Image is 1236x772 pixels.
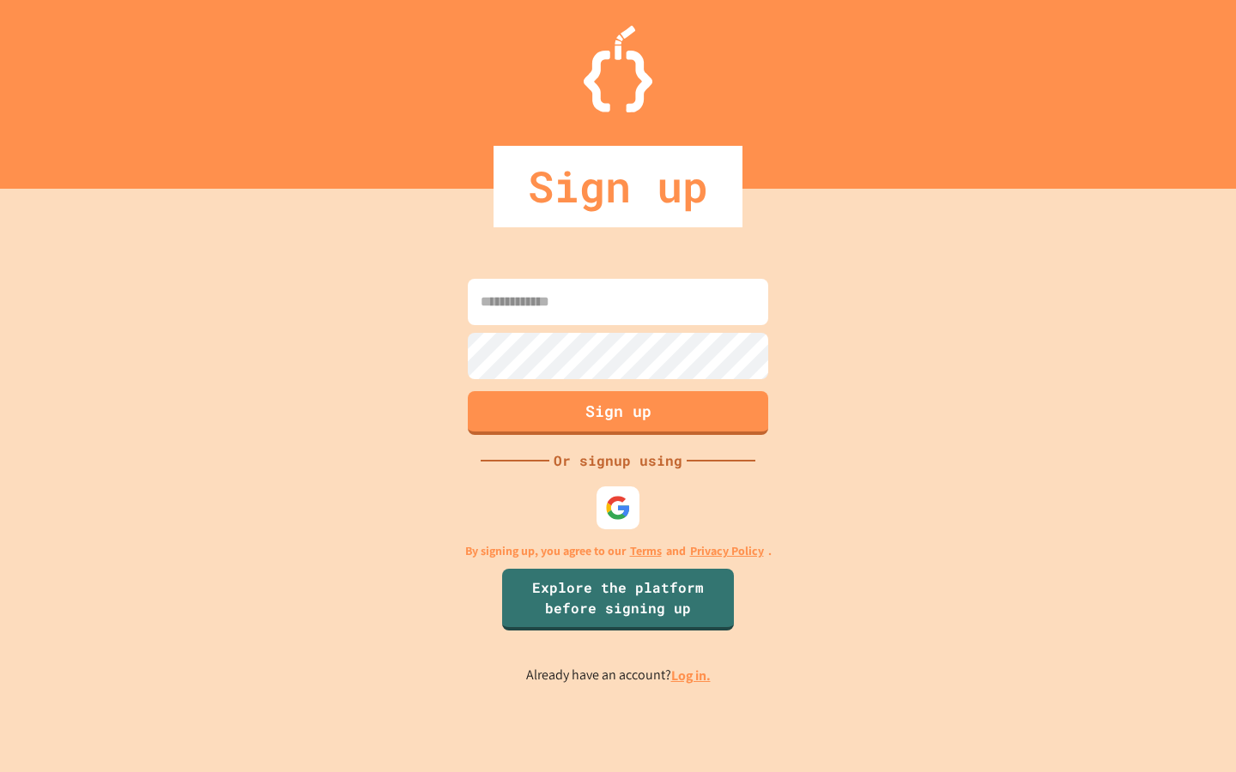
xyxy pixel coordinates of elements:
a: Explore the platform before signing up [502,569,734,630]
a: Log in. [671,666,711,685]
div: Or signup using [549,450,687,471]
a: Privacy Policy [690,542,764,560]
img: Logo.svg [584,26,652,112]
img: google-icon.svg [605,495,631,521]
button: Sign up [468,391,768,435]
p: By signing up, you agree to our and . [465,542,772,560]
a: Terms [630,542,662,560]
iframe: chat widget [1164,703,1219,755]
p: Already have an account? [526,665,711,686]
div: Sign up [494,146,742,227]
iframe: chat widget [1094,629,1219,702]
